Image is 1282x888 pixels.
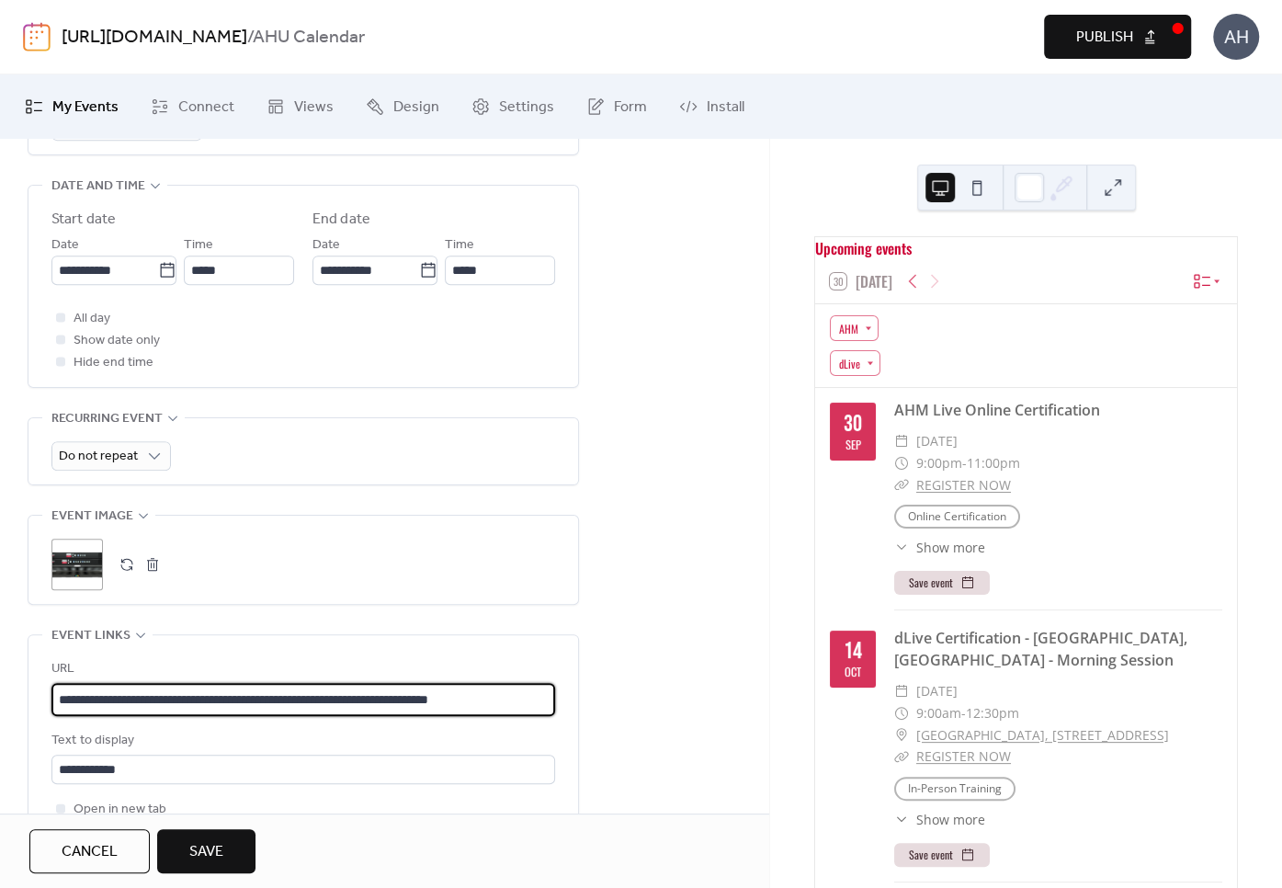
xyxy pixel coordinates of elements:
[916,680,958,702] span: [DATE]
[894,724,909,746] div: ​
[894,452,909,474] div: ​
[23,22,51,51] img: logo
[665,82,758,131] a: Install
[894,474,909,496] div: ​
[137,82,248,131] a: Connect
[51,658,551,680] div: URL
[1213,14,1259,60] div: AH
[59,444,138,469] span: Do not repeat
[894,746,909,768] div: ​
[51,176,145,198] span: Date and time
[1076,27,1133,49] span: Publish
[51,539,103,590] div: ;
[184,234,213,256] span: Time
[247,20,253,55] b: /
[844,640,862,663] div: 14
[51,625,130,647] span: Event links
[51,730,551,752] div: Text to display
[894,843,990,867] button: Save event
[1044,15,1191,59] button: Publish
[845,666,861,678] div: Oct
[74,308,110,330] span: All day
[894,810,985,829] button: ​Show more
[966,702,1019,724] span: 12:30pm
[916,810,985,829] span: Show more
[51,209,116,231] div: Start date
[51,234,79,256] span: Date
[894,538,985,557] button: ​Show more
[707,97,744,119] span: Install
[916,430,958,452] span: [DATE]
[916,724,1169,746] a: [GEOGRAPHIC_DATA], [STREET_ADDRESS]
[74,330,160,352] span: Show date only
[894,702,909,724] div: ​
[894,400,1100,420] a: AHM Live Online Certification
[178,97,234,119] span: Connect
[253,20,365,55] b: AHU Calendar
[74,799,166,821] span: Open in new tab
[312,209,370,231] div: End date
[916,702,961,724] span: 9:00am
[157,829,255,873] button: Save
[29,829,150,873] button: Cancel
[499,97,554,119] span: Settings
[393,97,439,119] span: Design
[962,452,967,474] span: -
[352,82,453,131] a: Design
[894,680,909,702] div: ​
[458,82,568,131] a: Settings
[312,234,340,256] span: Date
[916,476,1011,494] a: REGISTER NOW
[294,97,334,119] span: Views
[74,352,153,374] span: Hide end time
[11,82,132,131] a: My Events
[253,82,347,131] a: Views
[894,430,909,452] div: ​
[189,841,223,863] span: Save
[894,571,990,595] button: Save event
[51,506,133,528] span: Event image
[894,810,909,829] div: ​
[961,702,966,724] span: -
[445,234,474,256] span: Time
[894,628,1187,670] a: dLive Certification - [GEOGRAPHIC_DATA], [GEOGRAPHIC_DATA] - Morning Session
[844,413,862,436] div: 30
[894,538,909,557] div: ​
[62,841,118,863] span: Cancel
[916,538,985,557] span: Show more
[614,97,647,119] span: Form
[967,452,1020,474] span: 11:00pm
[51,408,163,430] span: Recurring event
[815,237,1237,259] div: Upcoming events
[573,82,661,131] a: Form
[916,452,962,474] span: 9:00pm
[62,20,247,55] a: [URL][DOMAIN_NAME]
[845,439,861,451] div: Sep
[52,97,119,119] span: My Events
[916,747,1011,765] a: REGISTER NOW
